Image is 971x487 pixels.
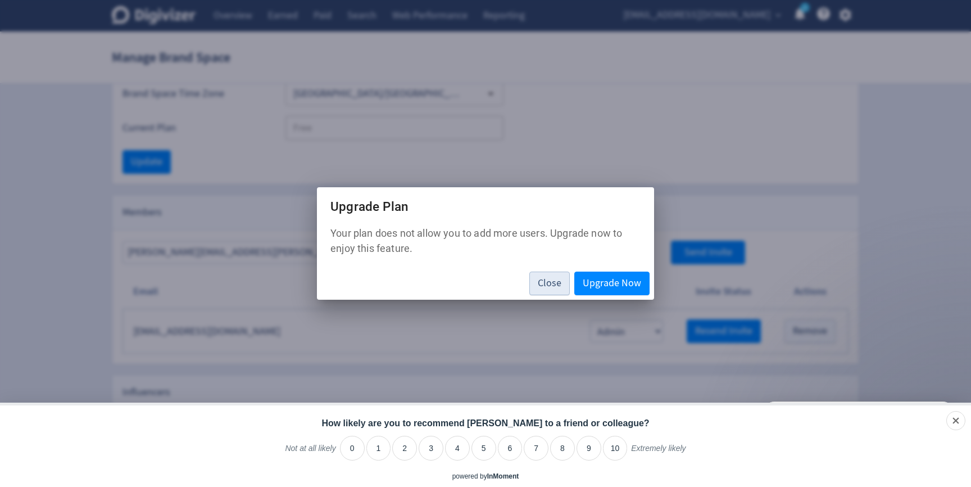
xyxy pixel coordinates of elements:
[583,278,641,288] span: Upgrade Now
[452,472,519,481] div: powered by inmoment
[498,436,523,461] li: 6
[366,436,391,461] li: 1
[574,272,650,295] button: Upgrade Now
[419,436,443,461] li: 3
[577,436,601,461] li: 9
[529,272,570,295] button: Close
[317,187,654,226] h2: Upgrade Plan
[631,443,686,462] label: Extremely likely
[340,436,365,461] li: 0
[471,436,496,461] li: 5
[392,436,417,461] li: 2
[746,378,971,457] iframe: Intercom notifications message
[550,436,575,461] li: 8
[487,472,519,480] a: InMoment
[538,278,561,288] span: Close
[445,436,470,461] li: 4
[330,226,641,256] p: Your plan does not allow you to add more users. Upgrade now to enjoy this feature.
[946,411,965,430] div: Close survey
[524,436,548,461] li: 7
[603,436,628,461] li: 10
[285,443,335,462] label: Not at all likely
